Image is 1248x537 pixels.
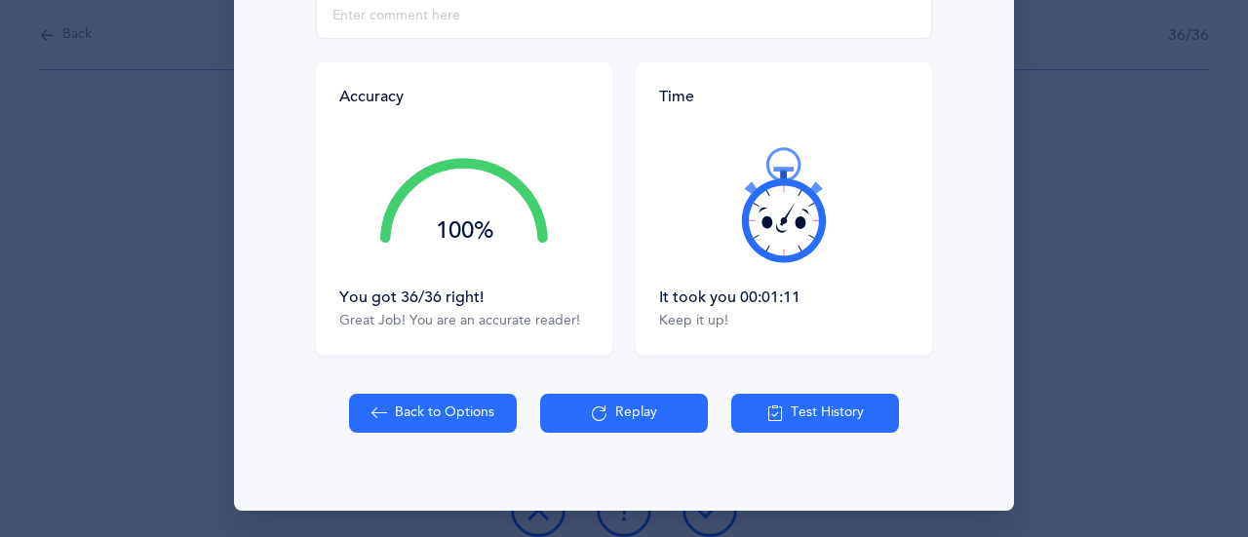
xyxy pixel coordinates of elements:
[731,394,899,433] button: Test History
[540,394,708,433] button: Replay
[380,219,548,243] div: 100%
[339,86,404,107] div: Accuracy
[349,394,517,433] button: Back to Options
[659,312,909,331] div: Keep it up!
[659,86,909,107] div: Time
[659,287,909,308] div: It took you 00:01:11
[339,312,589,331] div: Great Job! You are an accurate reader!
[339,287,589,308] div: You got 36/36 right!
